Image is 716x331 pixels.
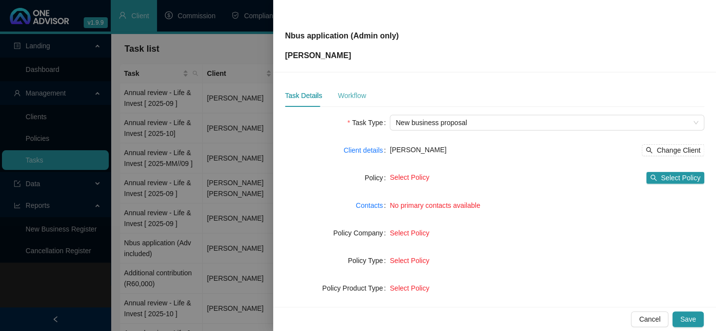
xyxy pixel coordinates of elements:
[396,115,698,130] span: New business proposal
[390,257,429,265] span: Select Policy
[680,314,696,325] span: Save
[390,201,480,209] span: No primary contacts available
[661,172,700,183] span: Select Policy
[338,90,366,101] div: Workflow
[365,170,390,186] label: Policy
[631,311,668,327] button: Cancel
[390,173,429,181] span: Select Policy
[639,314,660,325] span: Cancel
[285,30,399,42] p: Nbus application (Admin only)
[347,115,390,131] label: Task Type
[343,145,383,156] a: Client details
[642,144,704,156] button: Change Client
[356,200,383,211] a: Contacts
[285,50,399,62] p: [PERSON_NAME]
[390,229,429,237] span: Select Policy
[646,172,704,184] button: Select Policy
[390,146,446,154] span: [PERSON_NAME]
[390,284,429,292] span: Select Policy
[348,253,390,268] label: Policy Type
[285,90,322,101] div: Task Details
[322,280,390,296] label: Policy Product Type
[656,145,700,156] span: Change Client
[672,311,704,327] button: Save
[646,147,653,154] span: search
[333,225,390,241] label: Policy Company
[650,174,657,181] span: search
